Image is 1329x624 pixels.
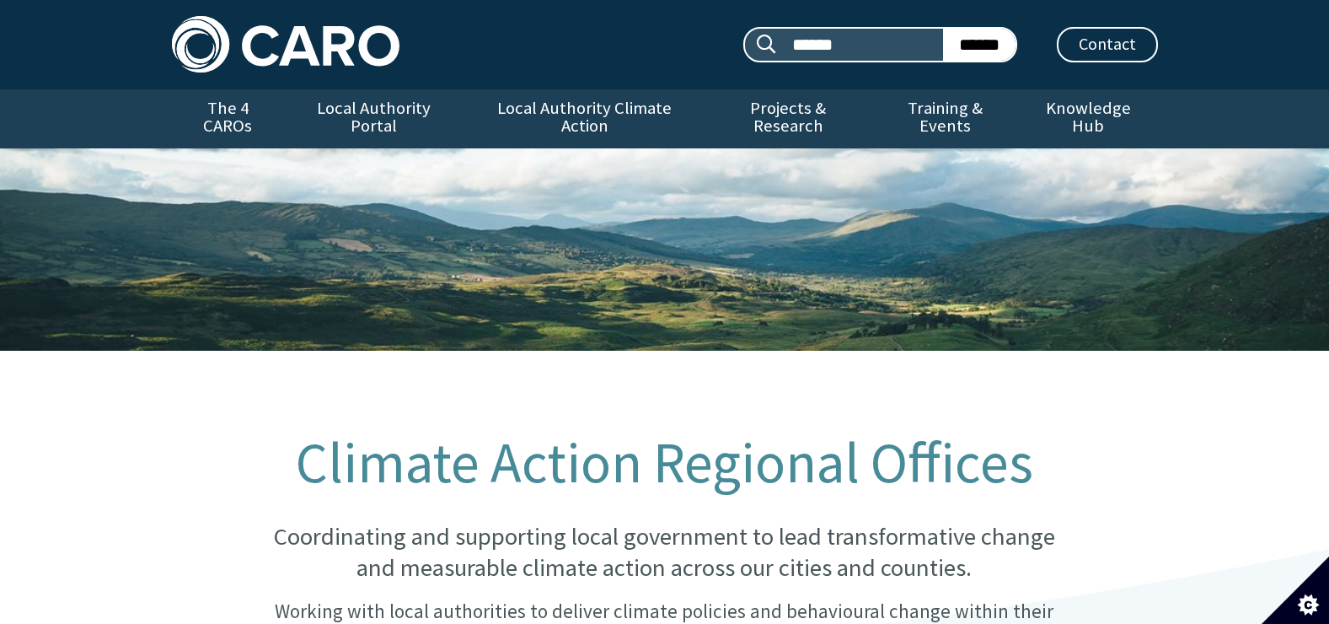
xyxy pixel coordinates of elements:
h1: Climate Action Regional Offices [255,432,1073,494]
img: Caro logo [172,16,399,73]
a: The 4 CAROs [172,89,284,148]
p: Coordinating and supporting local government to lead transformative change and measurable climate... [255,521,1073,584]
a: Projects & Research [705,89,871,148]
a: Knowledge Hub [1019,89,1157,148]
a: Local Authority Climate Action [464,89,705,148]
a: Training & Events [871,89,1019,148]
a: Contact [1057,27,1158,62]
a: Local Authority Portal [284,89,464,148]
button: Set cookie preferences [1262,557,1329,624]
